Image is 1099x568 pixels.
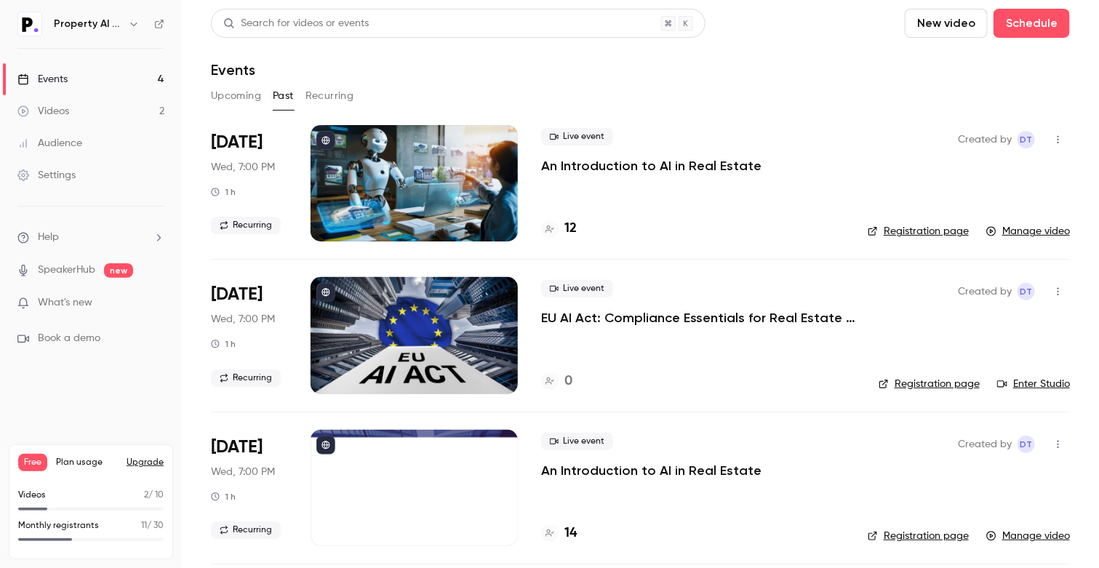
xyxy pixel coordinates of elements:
p: / 30 [141,519,164,532]
span: Free [18,454,47,471]
span: 2 [144,491,148,500]
span: Help [38,230,59,245]
span: Created by [958,436,1012,453]
a: An Introduction to AI in Real Estate [541,462,762,479]
img: Property AI Tools [18,12,41,36]
a: SpeakerHub [38,263,95,278]
button: New video [905,9,988,38]
div: Events [17,72,68,87]
a: Registration page [868,224,969,239]
h4: 0 [564,372,572,391]
span: Danielle Turner [1018,283,1035,300]
span: [DATE] [211,131,263,154]
span: What's new [38,295,92,311]
h6: Property AI Tools [54,17,122,31]
button: Recurring [305,84,354,108]
div: 1 h [211,186,236,198]
span: Danielle Turner [1018,131,1035,148]
span: Wed, 7:00 PM [211,160,275,175]
span: Recurring [211,369,281,387]
a: EU AI Act: Compliance Essentials for Real Estate & Construction [541,309,855,327]
p: Monthly registrants [18,519,99,532]
span: 11 [141,521,147,530]
div: Videos [17,104,69,119]
a: Manage video [986,529,1070,543]
span: Danielle Turner [1018,436,1035,453]
span: new [104,263,133,278]
div: Settings [17,168,76,183]
h1: Events [211,61,255,79]
div: Aug 27 Wed, 7:00 PM (Europe/London) [211,125,287,241]
li: help-dropdown-opener [17,230,164,245]
div: Search for videos or events [223,16,369,31]
span: [DATE] [211,283,263,306]
div: 1 h [211,338,236,350]
span: Recurring [211,217,281,234]
span: Created by [958,283,1012,300]
span: Wed, 7:00 PM [211,465,275,479]
span: Created by [958,131,1012,148]
a: 0 [541,372,572,391]
span: Live event [541,433,613,450]
div: 1 h [211,491,236,503]
h4: 14 [564,524,577,543]
span: Recurring [211,521,281,539]
span: Plan usage [56,457,118,468]
span: Live event [541,128,613,145]
div: Audience [17,136,82,151]
a: An Introduction to AI in Real Estate [541,157,762,175]
div: Jul 30 Wed, 7:00 PM (Europe/London) [211,430,287,546]
a: Registration page [879,377,980,391]
a: 14 [541,524,577,543]
p: Videos [18,489,46,502]
a: Enter Studio [997,377,1070,391]
span: [DATE] [211,436,263,459]
span: DT [1020,283,1033,300]
a: 12 [541,219,577,239]
a: Manage video [986,224,1070,239]
span: DT [1020,436,1033,453]
div: Aug 13 Wed, 7:00 PM (Europe/London) [211,277,287,393]
button: Past [273,84,294,108]
span: DT [1020,131,1033,148]
span: Wed, 7:00 PM [211,312,275,327]
span: Book a demo [38,331,100,346]
button: Upcoming [211,84,261,108]
span: Live event [541,280,613,297]
p: / 10 [144,489,164,502]
a: Registration page [868,529,969,543]
h4: 12 [564,219,577,239]
button: Schedule [994,9,1070,38]
button: Upgrade [127,457,164,468]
